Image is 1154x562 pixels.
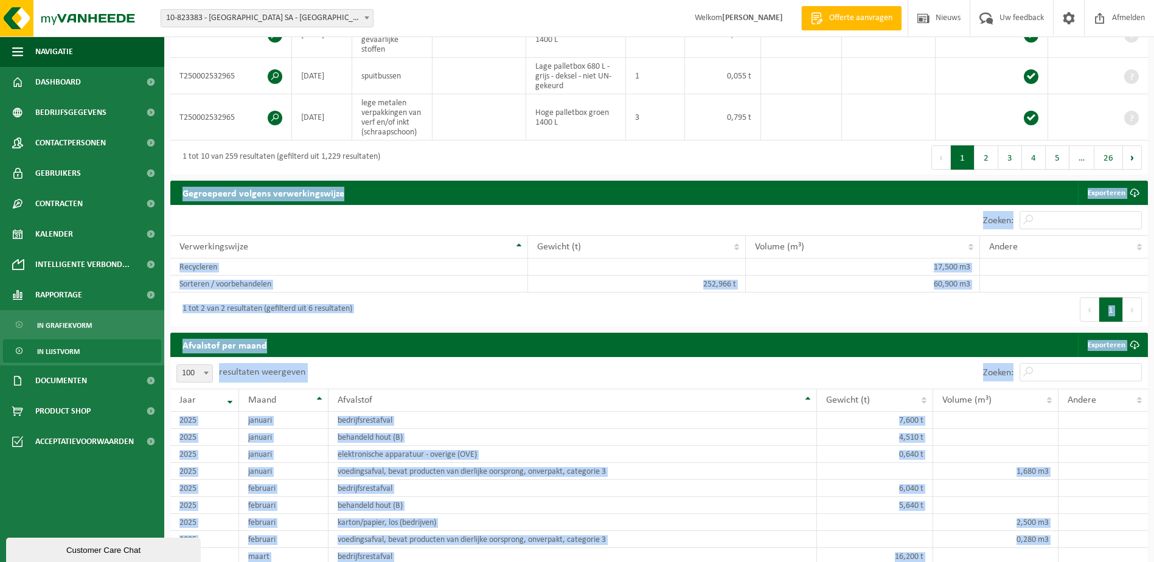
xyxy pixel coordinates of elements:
[292,58,352,94] td: [DATE]
[1078,333,1147,357] a: Exporteren
[35,426,134,457] span: Acceptatievoorwaarden
[931,145,951,170] button: Previous
[801,6,902,30] a: Offerte aanvragen
[35,219,73,249] span: Kalender
[170,480,239,497] td: 2025
[239,429,328,446] td: januari
[1123,297,1142,322] button: Next
[933,463,1058,480] td: 1,680 m3
[1080,297,1099,322] button: Previous
[170,276,528,293] td: Sorteren / voorbehandelen
[170,514,239,531] td: 2025
[989,242,1018,252] span: Andere
[328,446,817,463] td: elektronische apparatuur - overige (OVE)
[328,497,817,514] td: behandeld hout (B)
[170,531,239,548] td: 2025
[1022,145,1046,170] button: 4
[170,333,279,356] h2: Afvalstof per maand
[746,276,981,293] td: 60,900 m3
[239,412,328,429] td: januari
[526,94,627,140] td: Hoge palletbox groen 1400 L
[1069,145,1094,170] span: …
[170,412,239,429] td: 2025
[746,258,981,276] td: 17,500 m3
[328,480,817,497] td: bedrijfsrestafval
[35,36,73,67] span: Navigatie
[37,340,80,363] span: In lijstvorm
[176,299,352,321] div: 1 tot 2 van 2 resultaten (gefilterd uit 6 resultaten)
[328,412,817,429] td: bedrijfsrestafval
[35,280,82,310] span: Rapportage
[239,446,328,463] td: januari
[1068,395,1096,405] span: Andere
[176,364,213,383] span: 100
[3,339,161,363] a: In lijstvorm
[170,446,239,463] td: 2025
[35,396,91,426] span: Product Shop
[983,368,1013,378] label: Zoeken:
[817,429,933,446] td: 4,510 t
[526,58,627,94] td: Lage palletbox 680 L - grijs - deksel - niet UN-gekeurd
[239,514,328,531] td: februari
[817,497,933,514] td: 5,640 t
[328,531,817,548] td: voedingsafval, bevat producten van dierlijke oorsprong, onverpakt, categorie 3
[626,94,685,140] td: 3
[352,94,433,140] td: lege metalen verpakkingen van verf en/of inkt (schraapschoon)
[352,58,433,94] td: spuitbussen
[248,395,276,405] span: Maand
[826,12,895,24] span: Offerte aanvragen
[177,365,212,382] span: 100
[528,276,745,293] td: 252,966 t
[35,249,130,280] span: Intelligente verbond...
[179,242,248,252] span: Verwerkingswijze
[338,395,372,405] span: Afvalstof
[817,480,933,497] td: 6,040 t
[537,242,581,252] span: Gewicht (t)
[685,58,761,94] td: 0,055 t
[170,58,292,94] td: T250002532965
[161,9,374,27] span: 10-823383 - BELPARK SA - WAVRE
[328,463,817,480] td: voedingsafval, bevat producten van dierlijke oorsprong, onverpakt, categorie 3
[179,395,196,405] span: Jaar
[239,463,328,480] td: januari
[983,216,1013,226] label: Zoeken:
[1078,181,1147,205] a: Exporteren
[685,94,761,140] td: 0,795 t
[942,395,992,405] span: Volume (m³)
[975,145,998,170] button: 2
[1123,145,1142,170] button: Next
[292,94,352,140] td: [DATE]
[35,158,81,189] span: Gebruikers
[35,128,106,158] span: Contactpersonen
[170,429,239,446] td: 2025
[933,531,1058,548] td: 0,280 m3
[35,97,106,128] span: Bedrijfsgegevens
[1094,145,1123,170] button: 26
[933,514,1058,531] td: 2,500 m3
[1046,145,1069,170] button: 5
[37,314,92,337] span: In grafiekvorm
[161,10,373,27] span: 10-823383 - BELPARK SA - WAVRE
[170,463,239,480] td: 2025
[951,145,975,170] button: 1
[722,13,783,23] strong: [PERSON_NAME]
[998,145,1022,170] button: 3
[239,497,328,514] td: februari
[170,94,292,140] td: T250002532965
[170,181,356,204] h2: Gegroepeerd volgens verwerkingswijze
[35,67,81,97] span: Dashboard
[176,147,380,168] div: 1 tot 10 van 259 resultaten (gefilterd uit 1,229 resultaten)
[3,313,161,336] a: In grafiekvorm
[817,412,933,429] td: 7,600 t
[170,497,239,514] td: 2025
[35,366,87,396] span: Documenten
[239,480,328,497] td: februari
[328,514,817,531] td: karton/papier, los (bedrijven)
[755,242,804,252] span: Volume (m³)
[1099,297,1123,322] button: 1
[239,531,328,548] td: februari
[328,429,817,446] td: behandeld hout (B)
[219,367,305,377] label: resultaten weergeven
[626,58,685,94] td: 1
